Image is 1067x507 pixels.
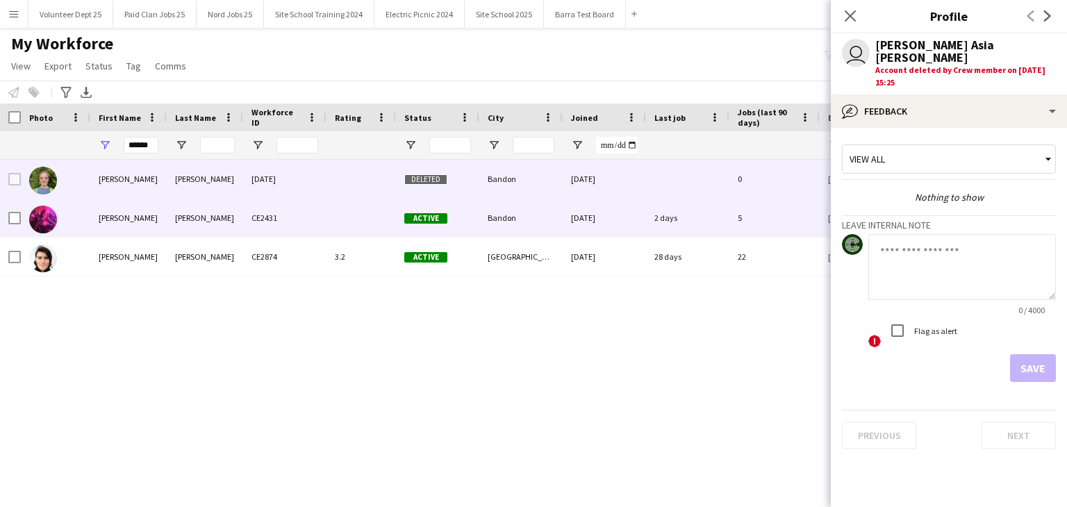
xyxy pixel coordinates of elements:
[544,1,626,28] button: Barra Test Board
[404,252,447,263] span: Active
[29,113,53,123] span: Photo
[113,1,197,28] button: Paid Clan Jobs 25
[828,113,850,123] span: Email
[831,7,1067,25] h3: Profile
[842,219,1056,231] h3: Leave internal note
[374,1,465,28] button: Electric Picnic 2024
[80,57,118,75] a: Status
[276,137,318,153] input: Workforce ID Filter Input
[404,113,431,123] span: Status
[868,335,881,347] span: !
[11,33,113,54] span: My Workforce
[85,60,113,72] span: Status
[243,199,326,237] div: CE2431
[175,113,216,123] span: Last Name
[29,206,57,233] img: Joanna Asia Ciolkosz
[911,325,957,335] label: Flag as alert
[842,191,1056,203] div: Nothing to show
[335,113,361,123] span: Rating
[479,199,563,237] div: Bandon
[90,238,167,276] div: [PERSON_NAME]
[646,199,729,237] div: 2 days
[78,84,94,101] app-action-btn: Export XLSX
[167,199,243,237] div: [PERSON_NAME]
[828,139,841,151] button: Open Filter Menu
[571,139,584,151] button: Open Filter Menu
[243,238,326,276] div: CE2874
[126,60,141,72] span: Tag
[58,84,74,101] app-action-btn: Advanced filters
[99,139,111,151] button: Open Filter Menu
[488,139,500,151] button: Open Filter Menu
[243,160,326,198] div: [DATE]
[479,160,563,198] div: Bandon
[90,160,167,198] div: [PERSON_NAME]
[513,137,554,153] input: City Filter Input
[850,153,885,165] span: View all
[571,113,598,123] span: Joined
[44,60,72,72] span: Export
[6,57,36,75] a: View
[251,107,301,128] span: Workforce ID
[121,57,147,75] a: Tag
[404,213,447,224] span: Active
[124,137,158,153] input: First Name Filter Input
[563,160,646,198] div: [DATE]
[167,238,243,276] div: [PERSON_NAME]
[654,113,686,123] span: Last job
[28,1,113,28] button: Volunteer Dept 25
[8,173,21,185] input: Row Selection is disabled for this row (unchecked)
[11,60,31,72] span: View
[175,139,188,151] button: Open Filter Menu
[646,238,729,276] div: 28 days
[200,137,235,153] input: Last Name Filter Input
[596,137,638,153] input: Joined Filter Input
[404,139,417,151] button: Open Filter Menu
[429,137,471,153] input: Status Filter Input
[99,113,141,123] span: First Name
[155,60,186,72] span: Comms
[39,57,77,75] a: Export
[488,113,504,123] span: City
[875,64,1056,89] div: Account deleted by Crew member on [DATE] 15:25
[729,160,820,198] div: 0
[729,199,820,237] div: 5
[404,174,447,185] span: Deleted
[149,57,192,75] a: Comms
[563,238,646,276] div: [DATE]
[29,167,57,194] img: Joanna Asia Ciolkosz
[90,199,167,237] div: [PERSON_NAME]
[729,238,820,276] div: 22
[465,1,544,28] button: Site School 2025
[831,94,1067,128] div: Feedback
[29,244,57,272] img: Joanna Ryan-Purcell
[251,139,264,151] button: Open Filter Menu
[875,39,1056,64] div: [PERSON_NAME] Asia [PERSON_NAME]
[167,160,243,198] div: [PERSON_NAME]
[1007,305,1056,315] span: 0 / 4000
[264,1,374,28] button: Site School Training 2024
[738,107,795,128] span: Jobs (last 90 days)
[563,199,646,237] div: [DATE]
[326,238,396,276] div: 3.2
[197,1,264,28] button: Nord Jobs 25
[479,238,563,276] div: [GEOGRAPHIC_DATA]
